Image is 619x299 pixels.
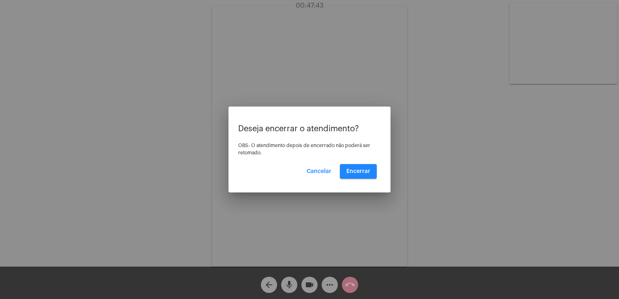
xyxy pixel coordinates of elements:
[300,164,338,179] button: Cancelar
[340,164,377,179] button: Encerrar
[307,169,331,174] span: Cancelar
[238,124,381,133] p: Deseja encerrar o atendimento?
[346,169,370,174] span: Encerrar
[238,143,370,155] span: OBS: O atendimento depois de encerrado não poderá ser retomado.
